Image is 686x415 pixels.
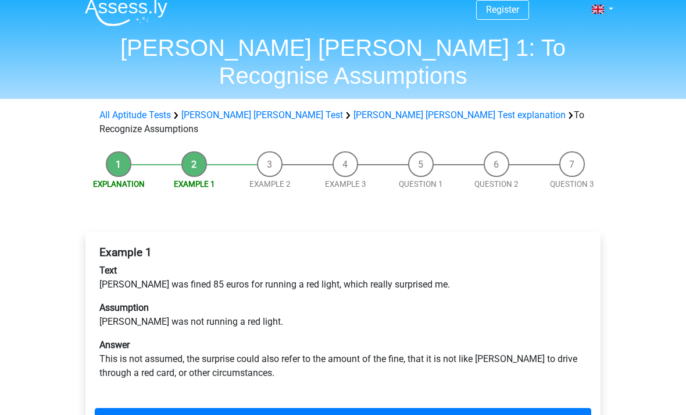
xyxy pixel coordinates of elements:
[99,110,171,121] a: All Aptitude Tests
[249,180,291,189] a: Example 2
[550,180,594,189] a: Question 3
[99,264,587,292] p: [PERSON_NAME] was fined 85 euros for running a red light, which really surprised me.
[474,180,519,189] a: Question 2
[95,109,591,137] div: To Recognize Assumptions
[399,180,443,189] a: Question 1
[99,303,149,314] b: Assumption
[76,34,610,90] h1: [PERSON_NAME] [PERSON_NAME] 1: To Recognise Assumptions
[325,180,366,189] a: Example 3
[181,110,343,121] a: [PERSON_NAME] [PERSON_NAME] Test
[99,340,130,351] b: Answer
[174,180,215,189] a: Example 1
[93,180,145,189] a: Explanation
[353,110,566,121] a: [PERSON_NAME] [PERSON_NAME] Test explanation
[99,265,117,276] b: Text
[99,302,587,329] p: [PERSON_NAME] was not running a red light.
[99,246,152,260] b: Example 1
[99,339,587,381] p: This is not assumed, the surprise could also refer to the amount of the fine, that it is not like...
[486,5,519,16] a: Register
